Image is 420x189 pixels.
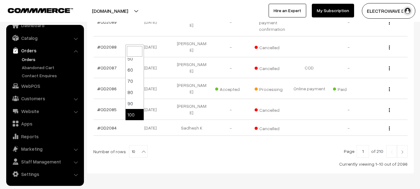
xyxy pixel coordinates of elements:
td: [DATE] [133,7,172,36]
img: Menu [389,108,390,112]
img: Menu [389,87,390,91]
a: Abandoned Cart [20,64,82,71]
td: - [211,57,250,78]
a: Customers [8,93,82,104]
a: Catalog [8,32,82,44]
li: 50 [126,53,144,64]
div: Currently viewing 1-10 out of 2096 [93,161,408,167]
a: Staff Management [8,156,82,167]
img: user [403,6,412,16]
a: #OD2084 [97,125,117,130]
a: #OD2086 [97,86,117,91]
td: [DATE] [133,99,172,120]
li: 70 [126,75,144,87]
span: Paid [333,84,364,92]
span: Cancelled [255,64,286,72]
a: Dashboard [8,20,82,31]
td: [PERSON_NAME] [172,99,211,120]
a: Orders [8,45,82,56]
td: [DATE] [133,36,172,57]
a: #OD2088 [97,44,117,50]
img: COMMMERCE [8,8,73,13]
td: - [329,57,368,78]
span: Accepted [215,84,246,92]
img: Left [389,150,395,154]
li: 60 [126,64,144,75]
img: Menu [389,45,390,50]
td: - [211,99,250,120]
span: Page [344,149,354,154]
td: [PERSON_NAME] [172,78,211,99]
td: - [329,99,368,120]
td: Online payment [290,78,329,99]
li: 80 [126,87,144,98]
a: Orders [20,56,82,63]
a: Reports [8,131,82,142]
td: [PERSON_NAME] [172,36,211,57]
span: Cancelled [255,124,286,132]
a: WebPOS [8,80,82,92]
a: Marketing [8,143,82,154]
span: Processing [255,84,286,92]
a: #OD2089 [97,19,117,25]
td: [PERSON_NAME] [172,57,211,78]
li: 90 [126,98,144,109]
a: #OD2087 [97,65,117,70]
span: Number of rows [93,148,126,155]
span: 10 [129,145,148,158]
button: ELECTROWAVE DE… [362,3,415,19]
span: of 210 [371,149,383,154]
td: - [329,7,368,36]
td: - [329,36,368,57]
td: - [211,120,250,136]
td: [DATE] [133,57,172,78]
td: - [211,7,250,36]
a: Contact Enquires [20,72,82,79]
span: Awaiting payment confirmation [254,11,286,32]
td: - [211,36,250,57]
button: [DOMAIN_NAME] [70,3,150,19]
a: My Subscription [312,4,354,17]
span: 10 [129,145,147,158]
td: Sadhesh K [172,120,211,136]
a: Settings [8,168,82,180]
img: Menu [389,66,390,70]
a: Apps [8,118,82,129]
img: Menu [389,21,390,25]
a: #OD2085 [97,107,117,112]
td: [DATE] [133,78,172,99]
td: [DATE] [133,120,172,136]
a: COMMMERCE [8,6,62,14]
td: [PERSON_NAME] [172,7,211,36]
img: Menu [389,126,390,130]
img: Right [399,150,405,154]
span: Cancelled [255,105,286,113]
a: Hire an Expert [269,4,306,17]
li: 100 [126,109,144,120]
td: - [329,120,368,136]
td: COD [290,57,329,78]
a: Website [8,106,82,117]
span: Cancelled [255,43,286,51]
